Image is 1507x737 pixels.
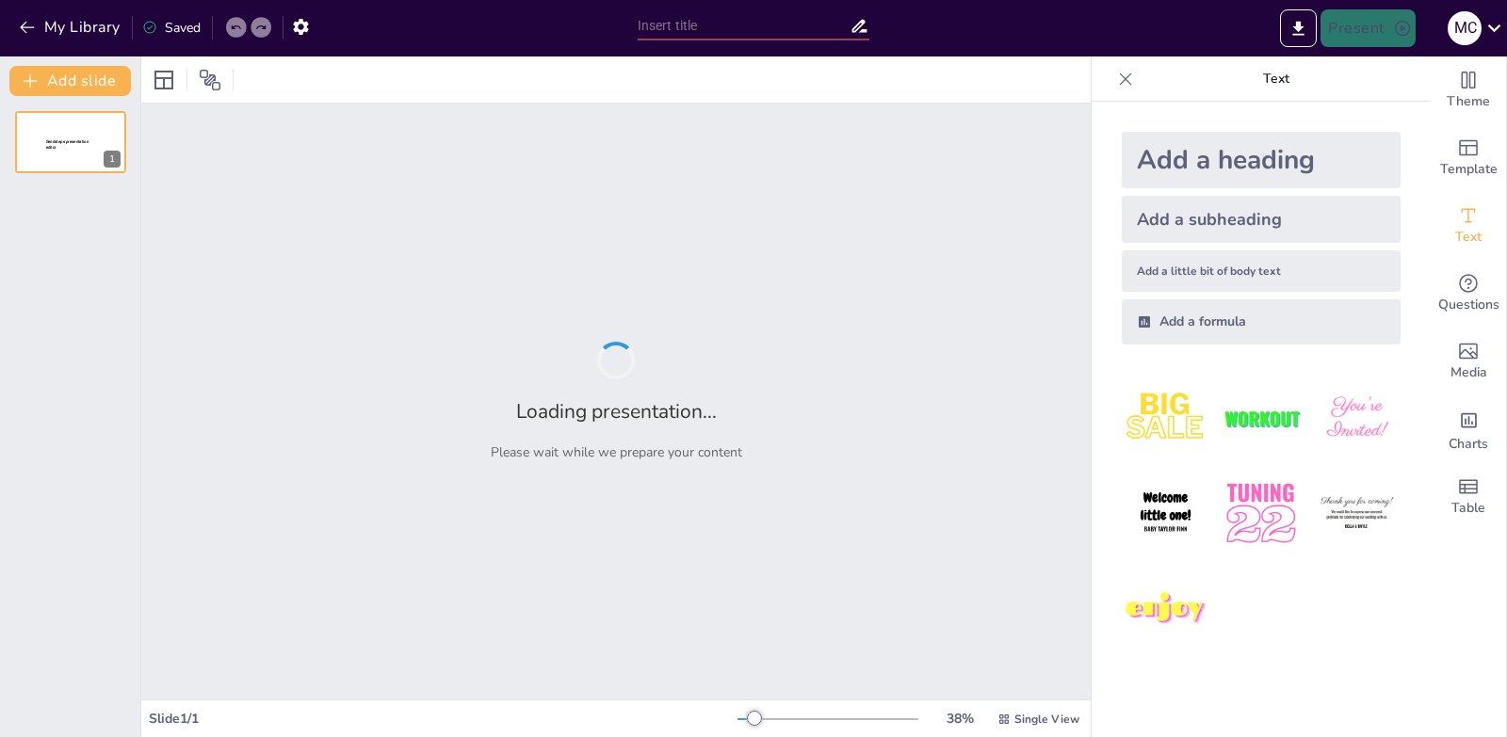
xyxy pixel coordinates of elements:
[1431,260,1506,328] div: Get real-time input from your audience
[1431,328,1506,395] div: Add images, graphics, shapes or video
[1122,375,1209,462] img: 1.jpeg
[1122,250,1401,292] div: Add a little bit of body text
[1122,196,1401,243] div: Add a subheading
[1217,470,1304,557] img: 5.jpeg
[638,12,851,40] input: Insert title
[15,111,126,173] div: 1
[937,710,982,728] div: 38 %
[1431,124,1506,192] div: Add ready made slides
[1448,11,1482,45] div: M C
[1440,159,1498,180] span: Template
[46,139,89,150] span: Sendsteps presentation editor
[1122,566,1209,653] img: 7.jpeg
[1141,56,1412,102] p: Text
[1431,463,1506,531] div: Add a table
[1438,295,1499,315] span: Questions
[1280,9,1317,47] button: Export to PowerPoint
[491,443,742,461] p: Please wait while we prepare your content
[516,398,717,425] h2: Loading presentation...
[1321,9,1415,47] button: Present
[1448,9,1482,47] button: M C
[1122,132,1401,188] div: Add a heading
[1217,375,1304,462] img: 2.jpeg
[1449,434,1488,455] span: Charts
[9,66,131,96] button: Add slide
[104,151,121,168] div: 1
[199,69,221,91] span: Position
[142,19,201,37] div: Saved
[1451,498,1485,519] span: Table
[149,65,179,95] div: Layout
[1431,192,1506,260] div: Add text boxes
[14,12,128,42] button: My Library
[1122,470,1209,557] img: 4.jpeg
[1455,227,1482,248] span: Text
[1447,91,1490,112] span: Theme
[1122,299,1401,344] div: Add a formula
[1431,395,1506,463] div: Add charts and graphs
[1431,56,1506,124] div: Change the overall theme
[149,710,737,728] div: Slide 1 / 1
[1313,470,1401,557] img: 6.jpeg
[1313,375,1401,462] img: 3.jpeg
[1450,362,1487,383] span: Media
[1014,712,1079,727] span: Single View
